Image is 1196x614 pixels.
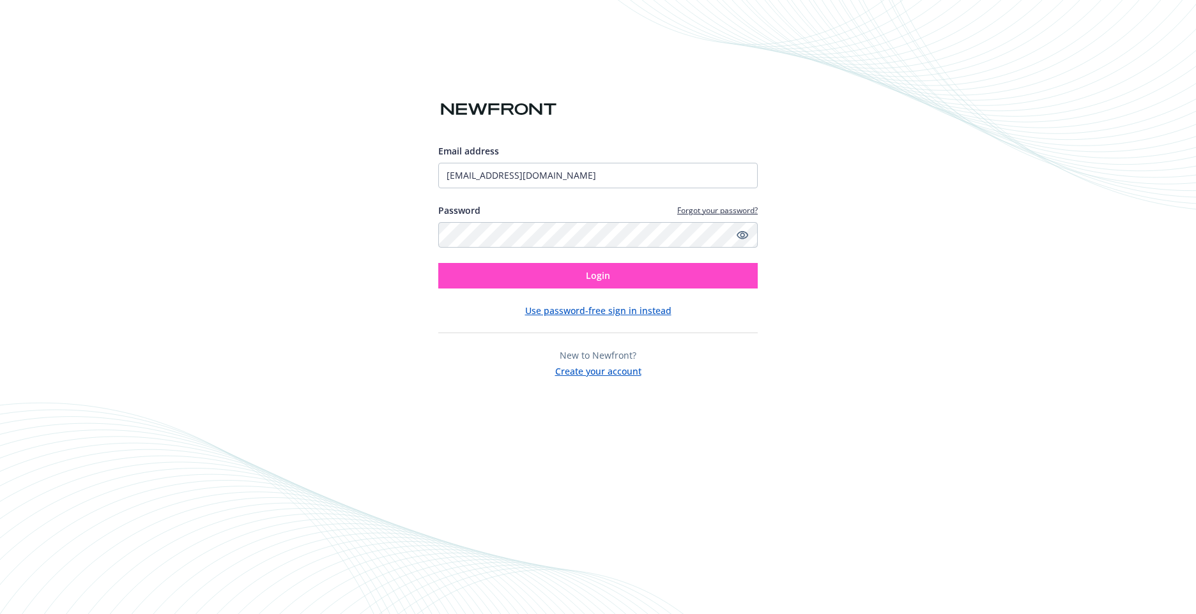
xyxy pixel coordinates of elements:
[560,349,636,361] span: New to Newfront?
[525,304,671,317] button: Use password-free sign in instead
[735,227,750,243] a: Show password
[438,263,758,288] button: Login
[586,269,610,281] span: Login
[438,204,480,217] label: Password
[438,163,758,188] input: Enter your email
[438,222,758,248] input: Enter your password
[555,362,641,378] button: Create your account
[438,145,499,157] span: Email address
[438,98,559,121] img: Newfront logo
[677,205,758,216] a: Forgot your password?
